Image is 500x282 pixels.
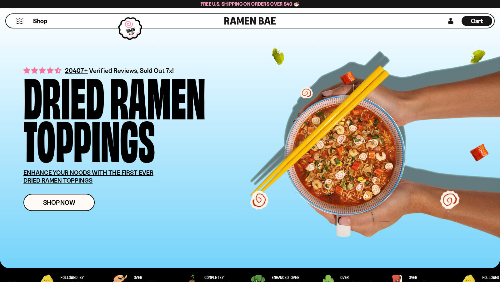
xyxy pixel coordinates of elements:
[471,17,483,25] span: Cart
[23,194,95,211] a: Shop Now
[23,117,155,159] div: Toppings
[462,14,492,28] div: Cart
[23,74,104,117] div: Dried
[43,199,75,206] span: Shop Now
[201,1,300,7] span: Free U.S. Shipping on Orders over $40 🍜
[15,18,24,24] button: Mobile Menu Trigger
[110,74,206,117] div: Ramen
[33,16,47,26] a: Shop
[23,169,153,184] u: ENHANCE YOUR NOODS WITH THE FIRST EVER DRIED RAMEN TOPPINGS
[33,17,47,25] span: Shop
